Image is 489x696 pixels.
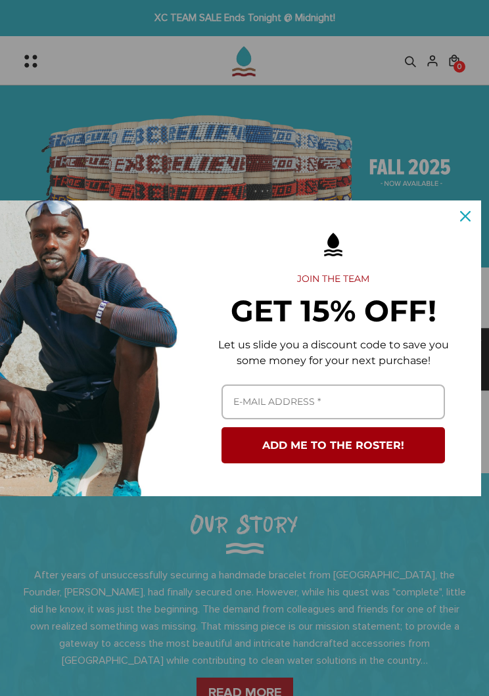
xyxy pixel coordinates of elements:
[221,427,445,463] button: ADD ME TO THE ROSTER!
[450,200,481,232] button: Close
[206,337,460,369] p: Let us slide you a discount code to save you some money for your next purchase!
[460,211,471,221] svg: close icon
[231,292,436,329] strong: GET 15% OFF!
[221,384,445,419] input: Email field
[206,273,460,285] h2: JOIN THE TEAM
